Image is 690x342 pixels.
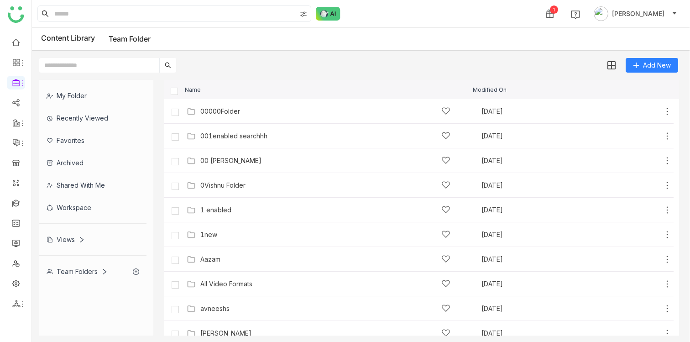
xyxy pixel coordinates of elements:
div: [DATE] [481,133,575,139]
div: Views [47,236,85,243]
span: Name [185,87,201,93]
img: Folder [187,107,196,116]
button: Add New [626,58,678,73]
span: Modified On [473,87,507,93]
img: Folder [187,156,196,165]
a: All Video Formats [200,280,252,288]
div: Content Library [41,33,151,45]
span: [PERSON_NAME] [612,9,664,19]
button: [PERSON_NAME] [592,6,679,21]
a: 1 enabled [200,206,231,214]
div: [DATE] [481,207,575,213]
img: Folder [187,181,196,190]
div: Workspace [39,196,146,219]
div: [DATE] [481,330,575,337]
div: My Folder [39,84,146,107]
a: 001enabled searchhh [200,132,267,140]
a: 00 [PERSON_NAME] [200,157,261,164]
div: 1 [550,5,558,14]
div: [DATE] [481,281,575,287]
img: help.svg [571,10,580,19]
div: [DATE] [481,232,575,238]
a: [PERSON_NAME] [200,330,251,337]
a: 1new [200,231,217,238]
div: [DATE] [481,182,575,189]
img: avatar [594,6,608,21]
a: avneeshs [200,305,230,312]
div: Favorites [39,129,146,152]
a: Aazam [200,256,220,263]
div: Archived [39,152,146,174]
div: [DATE] [481,256,575,263]
div: Shared with me [39,174,146,196]
span: Add New [643,60,671,70]
img: logo [8,6,24,23]
div: [DATE] [481,108,575,115]
img: grid.svg [607,61,616,69]
div: Recently Viewed [39,107,146,129]
img: Folder [187,230,196,239]
img: Folder [187,255,196,264]
a: Team Folder [109,34,151,43]
img: Folder [187,132,196,141]
img: Folder [187,304,196,313]
div: [DATE] [481,305,575,312]
a: 00000Folder [200,108,240,115]
img: Folder [187,205,196,215]
div: [DATE] [481,158,575,164]
img: Folder [187,279,196,289]
div: Team Folders [47,268,108,275]
img: Folder [187,329,196,338]
a: 0Vishnu Folder [200,182,246,189]
img: search-type.svg [300,11,307,18]
img: ask-buddy-normal.svg [316,7,340,21]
